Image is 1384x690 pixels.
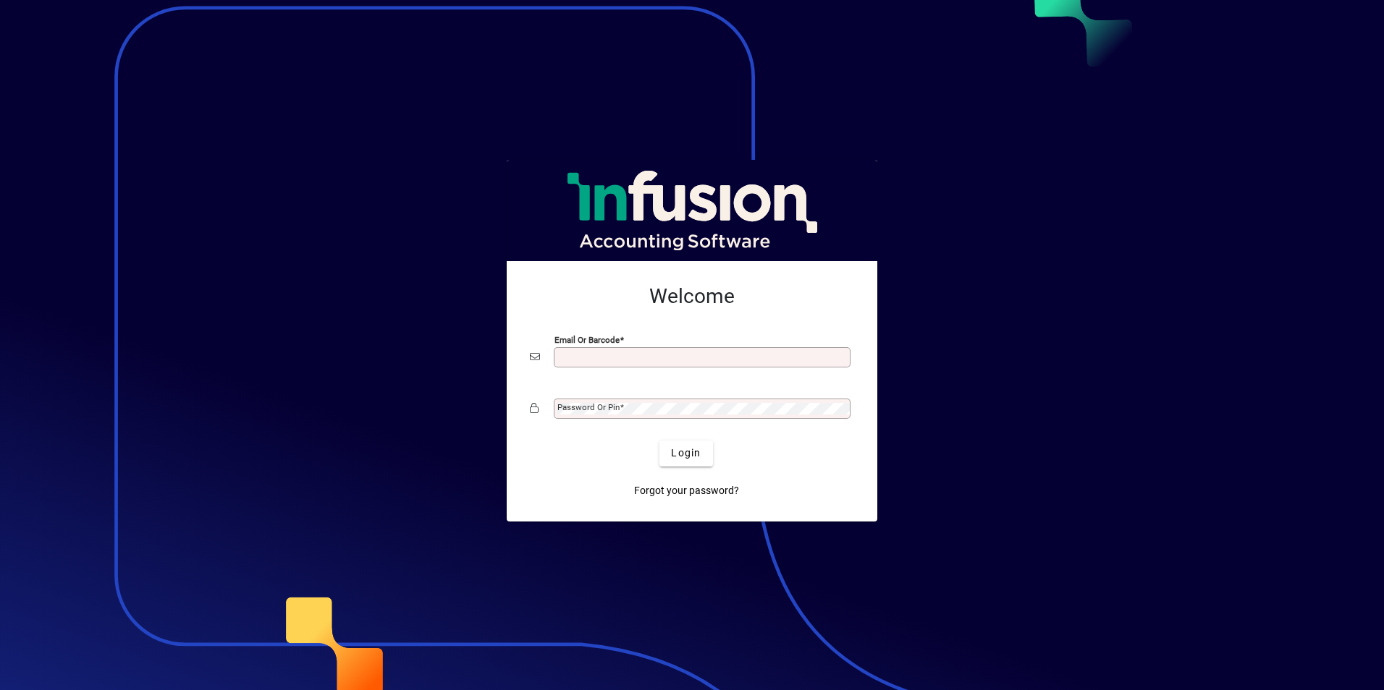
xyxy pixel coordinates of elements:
button: Login [659,440,712,467]
span: Forgot your password? [634,483,739,498]
a: Forgot your password? [628,478,745,504]
span: Login [671,446,701,461]
mat-label: Email or Barcode [554,334,620,344]
h2: Welcome [530,284,854,309]
mat-label: Password or Pin [557,402,620,412]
